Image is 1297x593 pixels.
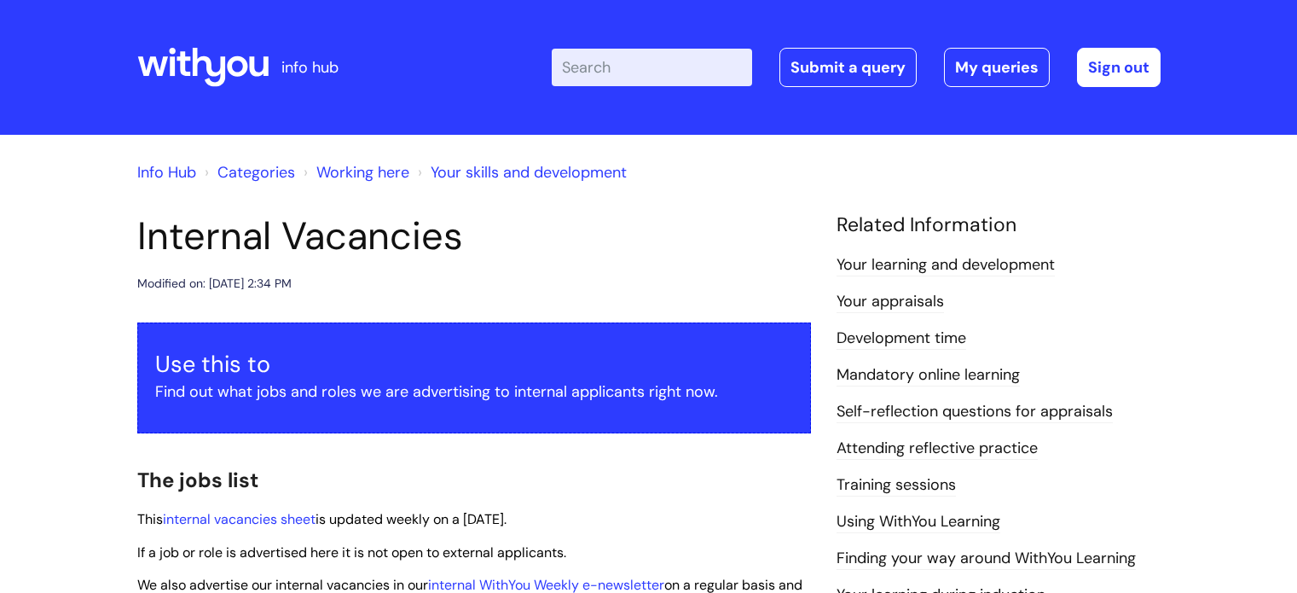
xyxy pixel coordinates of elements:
[155,378,793,405] p: Find out what jobs and roles we are advertising to internal applicants right now.
[137,510,507,528] span: This is updated weekly on a [DATE].
[155,351,793,378] h3: Use this to
[837,213,1161,237] h4: Related Information
[837,511,1000,533] a: Using WithYou Learning
[137,162,196,183] a: Info Hub
[163,510,316,528] a: internal vacancies sheet
[137,273,292,294] div: Modified on: [DATE] 2:34 PM
[837,328,966,350] a: Development time
[200,159,295,186] li: Solution home
[837,291,944,313] a: Your appraisals
[414,159,627,186] li: Your skills and development
[137,213,811,259] h1: Internal Vacancies
[837,401,1113,423] a: Self-reflection questions for appraisals
[837,438,1038,460] a: Attending reflective practice
[137,544,566,561] span: If a job or role is advertised here it is not open to external applicants.
[137,467,258,493] span: The jobs list
[944,48,1050,87] a: My queries
[837,474,956,497] a: Training sessions
[1077,48,1161,87] a: Sign out
[552,49,752,86] input: Search
[217,162,295,183] a: Categories
[281,54,339,81] p: info hub
[837,254,1055,276] a: Your learning and development
[552,48,1161,87] div: | -
[837,364,1020,387] a: Mandatory online learning
[316,162,409,183] a: Working here
[837,548,1136,570] a: Finding your way around WithYou Learning
[779,48,917,87] a: Submit a query
[431,162,627,183] a: Your skills and development
[299,159,409,186] li: Working here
